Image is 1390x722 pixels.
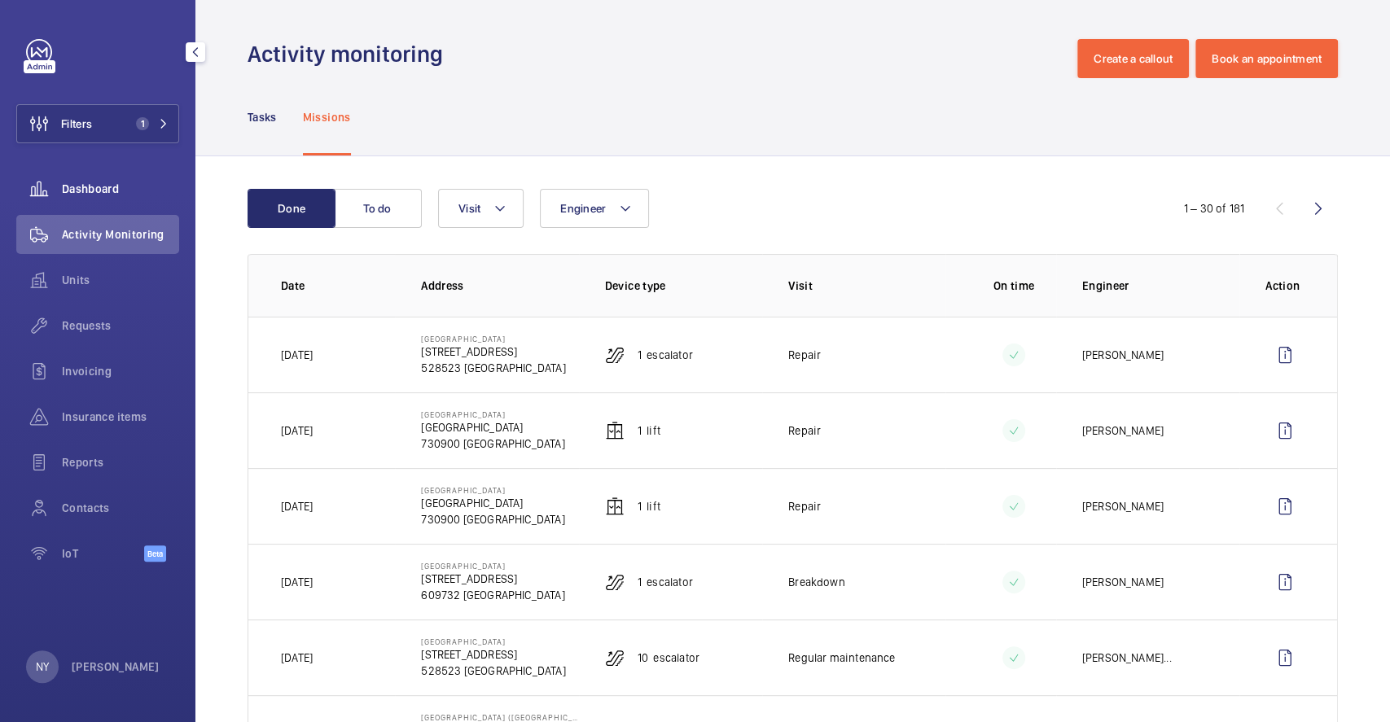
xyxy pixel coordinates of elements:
[1082,498,1164,514] p: [PERSON_NAME]
[421,485,564,495] p: [GEOGRAPHIC_DATA]
[248,39,453,69] h1: Activity monitoring
[458,202,480,215] span: Visit
[61,116,92,132] span: Filters
[421,663,565,679] p: 528523 [GEOGRAPHIC_DATA]
[62,409,179,425] span: Insurance items
[281,278,395,294] p: Date
[36,659,49,675] p: NY
[421,561,564,571] p: [GEOGRAPHIC_DATA]
[540,189,649,228] button: Engineer
[421,360,565,376] p: 528523 [GEOGRAPHIC_DATA]
[438,189,524,228] button: Visit
[605,421,625,440] img: elevator.svg
[1082,650,1172,666] div: ...
[1195,39,1338,78] button: Book an appointment
[334,189,422,228] button: To do
[421,571,564,587] p: [STREET_ADDRESS]
[421,637,565,646] p: [GEOGRAPHIC_DATA]
[248,109,277,125] p: Tasks
[421,495,564,511] p: [GEOGRAPHIC_DATA]
[1265,278,1304,294] p: Action
[72,659,160,675] p: [PERSON_NAME]
[62,363,179,379] span: Invoicing
[788,347,821,363] p: Repair
[605,278,762,294] p: Device type
[421,435,564,452] p: 730900 [GEOGRAPHIC_DATA]
[1184,200,1244,217] div: 1 – 30 of 181
[421,343,565,360] p: [STREET_ADDRESS]
[62,226,179,243] span: Activity Monitoring
[788,422,821,439] p: Repair
[421,511,564,527] p: 730900 [GEOGRAPHIC_DATA]
[248,189,335,228] button: Done
[421,278,578,294] p: Address
[788,650,895,666] p: Regular maintenance
[62,317,179,334] span: Requests
[136,117,149,130] span: 1
[638,422,660,439] p: 1 Lift
[421,587,564,603] p: 609732 [GEOGRAPHIC_DATA]
[605,497,625,516] img: elevator.svg
[281,574,313,590] p: [DATE]
[421,409,564,419] p: [GEOGRAPHIC_DATA]
[281,498,313,514] p: [DATE]
[144,545,166,562] span: Beta
[1082,278,1239,294] p: Engineer
[421,646,565,663] p: [STREET_ADDRESS]
[62,454,179,470] span: Reports
[62,181,179,197] span: Dashboard
[62,545,144,562] span: IoT
[788,278,945,294] p: Visit
[281,650,313,666] p: [DATE]
[788,498,821,514] p: Repair
[281,347,313,363] p: [DATE]
[421,334,565,343] p: [GEOGRAPHIC_DATA]
[605,648,625,667] img: escalator.svg
[1082,650,1164,666] p: [PERSON_NAME]
[788,574,845,590] p: Breakdown
[1082,347,1164,363] p: [PERSON_NAME]
[62,500,179,516] span: Contacts
[281,422,313,439] p: [DATE]
[638,574,693,590] p: 1 Escalator
[605,572,625,592] img: escalator.svg
[605,345,625,365] img: escalator.svg
[62,272,179,288] span: Units
[638,498,660,514] p: 1 Lift
[638,650,699,666] p: 10 Escalator
[1082,574,1164,590] p: [PERSON_NAME]
[16,104,179,143] button: Filters1
[638,347,693,363] p: 1 Escalator
[303,109,351,125] p: Missions
[421,419,564,435] p: [GEOGRAPHIC_DATA]
[1077,39,1189,78] button: Create a callout
[560,202,606,215] span: Engineer
[971,278,1055,294] p: On time
[421,712,578,722] p: [GEOGRAPHIC_DATA] ([GEOGRAPHIC_DATA])
[1082,422,1164,439] p: [PERSON_NAME]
